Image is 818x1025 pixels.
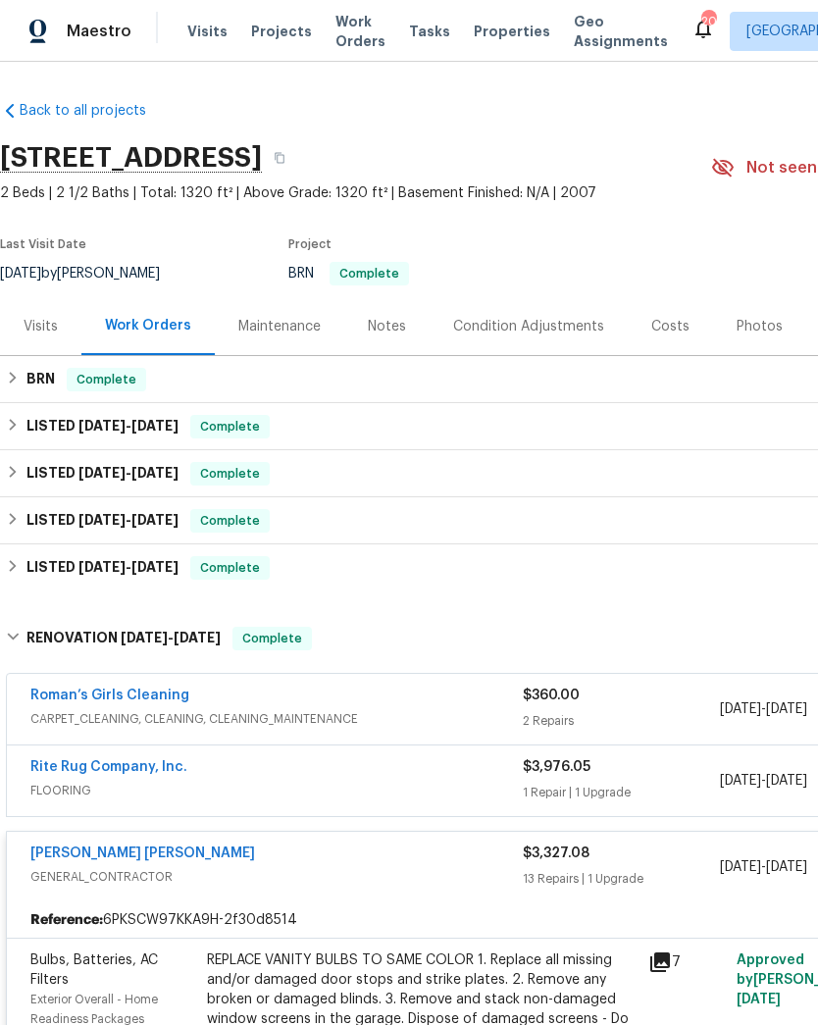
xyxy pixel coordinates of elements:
[523,760,590,774] span: $3,976.05
[30,781,523,800] span: FLOORING
[288,267,409,281] span: BRN
[192,417,268,436] span: Complete
[192,558,268,578] span: Complete
[187,22,228,41] span: Visits
[192,511,268,531] span: Complete
[78,560,179,574] span: -
[26,462,179,486] h6: LISTED
[335,12,385,51] span: Work Orders
[30,910,103,930] b: Reference:
[720,860,761,874] span: [DATE]
[766,774,807,788] span: [DATE]
[701,12,715,31] div: 20
[121,631,168,644] span: [DATE]
[238,317,321,336] div: Maintenance
[174,631,221,644] span: [DATE]
[453,317,604,336] div: Condition Adjustments
[288,238,332,250] span: Project
[766,860,807,874] span: [DATE]
[651,317,690,336] div: Costs
[574,12,668,51] span: Geo Assignments
[720,699,807,719] span: -
[720,857,807,877] span: -
[131,560,179,574] span: [DATE]
[78,419,126,433] span: [DATE]
[26,627,221,650] h6: RENOVATION
[78,419,179,433] span: -
[105,316,191,335] div: Work Orders
[720,702,761,716] span: [DATE]
[30,689,189,702] a: Roman’s Girls Cleaning
[332,268,407,280] span: Complete
[234,629,310,648] span: Complete
[24,317,58,336] div: Visits
[30,867,523,887] span: GENERAL_CONTRACTOR
[30,709,523,729] span: CARPET_CLEANING, CLEANING, CLEANING_MAINTENANCE
[26,368,55,391] h6: BRN
[523,869,720,889] div: 13 Repairs | 1 Upgrade
[523,783,720,802] div: 1 Repair | 1 Upgrade
[648,950,725,974] div: 7
[262,140,297,176] button: Copy Address
[737,993,781,1006] span: [DATE]
[523,711,720,731] div: 2 Repairs
[121,631,221,644] span: -
[26,556,179,580] h6: LISTED
[409,25,450,38] span: Tasks
[26,509,179,533] h6: LISTED
[766,702,807,716] span: [DATE]
[720,774,761,788] span: [DATE]
[67,22,131,41] span: Maestro
[26,415,179,438] h6: LISTED
[69,370,144,389] span: Complete
[368,317,406,336] div: Notes
[523,689,580,702] span: $360.00
[30,953,158,987] span: Bulbs, Batteries, AC Filters
[30,994,158,1025] span: Exterior Overall - Home Readiness Packages
[720,771,807,791] span: -
[78,513,126,527] span: [DATE]
[131,419,179,433] span: [DATE]
[523,846,589,860] span: $3,327.08
[251,22,312,41] span: Projects
[737,317,783,336] div: Photos
[78,466,179,480] span: -
[192,464,268,484] span: Complete
[131,466,179,480] span: [DATE]
[78,466,126,480] span: [DATE]
[30,846,255,860] a: [PERSON_NAME] [PERSON_NAME]
[474,22,550,41] span: Properties
[78,513,179,527] span: -
[30,760,187,774] a: Rite Rug Company, Inc.
[78,560,126,574] span: [DATE]
[131,513,179,527] span: [DATE]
